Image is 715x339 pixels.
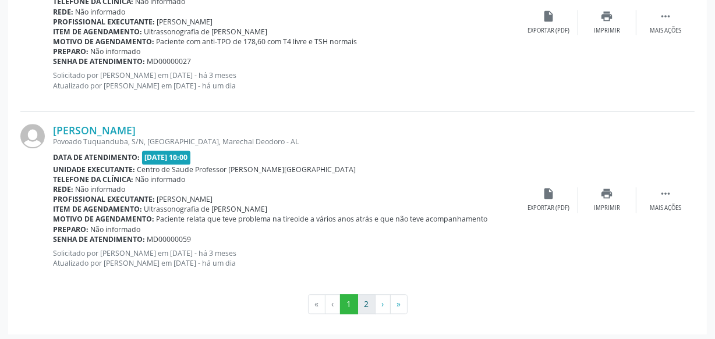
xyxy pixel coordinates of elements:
[142,151,191,164] span: [DATE] 10:00
[147,56,192,66] span: MD00000027
[144,27,268,37] span: Ultrassonografia de [PERSON_NAME]
[53,194,155,204] b: Profissional executante:
[157,17,213,27] span: [PERSON_NAME]
[76,184,126,194] span: Não informado
[53,137,520,147] div: Povoado Tuquanduba, S/N, [GEOGRAPHIC_DATA], Marechal Deodoro - AL
[53,124,136,137] a: [PERSON_NAME]
[53,152,140,162] b: Data de atendimento:
[528,27,570,35] div: Exportar (PDF)
[53,214,154,224] b: Motivo de agendamento:
[53,184,73,194] b: Rede:
[53,224,89,234] b: Preparo:
[357,294,376,314] button: Go to page 2
[76,7,126,17] span: Não informado
[53,248,520,268] p: Solicitado por [PERSON_NAME] em [DATE] - há 3 meses Atualizado por [PERSON_NAME] em [DATE] - há u...
[53,174,133,184] b: Telefone da clínica:
[650,27,681,35] div: Mais ações
[20,124,45,148] img: img
[53,204,142,214] b: Item de agendamento:
[147,234,192,244] span: MD00000059
[53,70,520,90] p: Solicitado por [PERSON_NAME] em [DATE] - há 3 meses Atualizado por [PERSON_NAME] em [DATE] - há u...
[659,10,672,23] i: 
[157,194,213,204] span: [PERSON_NAME]
[53,47,89,56] b: Preparo:
[528,204,570,212] div: Exportar (PDF)
[601,187,614,200] i: print
[390,294,408,314] button: Go to last page
[650,204,681,212] div: Mais ações
[340,294,358,314] button: Go to page 1
[136,174,186,184] span: Não informado
[137,165,356,174] span: Centro de Saude Professor [PERSON_NAME][GEOGRAPHIC_DATA]
[375,294,391,314] button: Go to next page
[53,17,155,27] b: Profissional executante:
[659,187,672,200] i: 
[144,204,268,214] span: Ultrassonografia de [PERSON_NAME]
[53,27,142,37] b: Item de agendamento:
[53,37,154,47] b: Motivo de agendamento:
[543,187,555,200] i: insert_drive_file
[543,10,555,23] i: insert_drive_file
[53,234,145,244] b: Senha de atendimento:
[53,56,145,66] b: Senha de atendimento:
[601,10,614,23] i: print
[91,224,141,234] span: Não informado
[91,47,141,56] span: Não informado
[53,7,73,17] b: Rede:
[20,294,695,314] ul: Pagination
[594,204,620,212] div: Imprimir
[53,165,135,174] b: Unidade executante:
[157,214,488,224] span: Paciente relata que teve problema na tireoide a vários anos atrás e que não teve acompanhamento
[157,37,357,47] span: Paciente com anti-TPO de 178,60 com T4 livre e TSH normais
[594,27,620,35] div: Imprimir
